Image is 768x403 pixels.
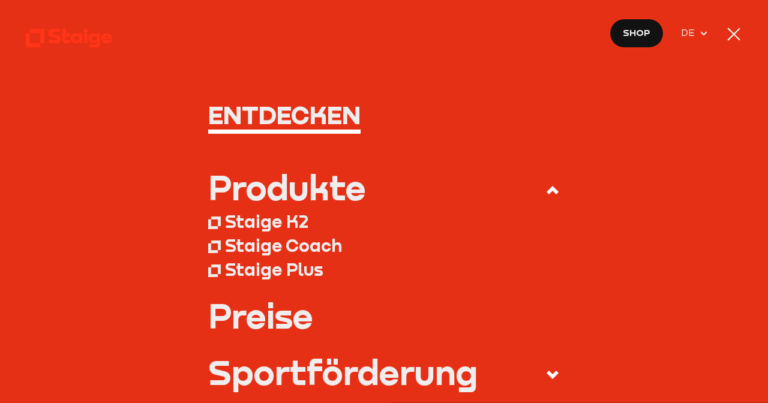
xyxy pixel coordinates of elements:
a: Preise [208,299,560,333]
span: DE [681,25,699,40]
a: Staige Plus [208,258,560,282]
div: Staige Plus [225,259,323,281]
a: Shop [610,19,664,47]
div: Staige Coach [225,235,342,257]
div: Staige K2 [225,211,308,233]
div: Sportförderung [208,355,478,389]
a: Staige K2 [208,210,560,234]
a: Staige Coach [208,234,560,258]
span: Shop [623,25,650,40]
div: Produkte [208,170,366,204]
